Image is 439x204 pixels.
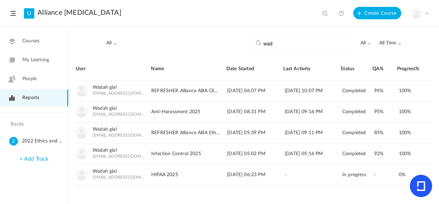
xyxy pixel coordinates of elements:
[93,112,144,117] span: [EMAIL_ADDRESS][DOMAIN_NAME]
[412,9,422,18] img: user-image.png
[37,9,121,17] a: Alliance [MEDICAL_DATA]
[374,122,398,143] div: 85%
[399,127,426,139] div: 100%
[227,80,283,101] div: [DATE] 06:07 PM
[226,58,283,80] div: Date Started
[227,101,283,122] div: [DATE] 08:31 PM
[75,126,88,139] img: user-image.png
[151,88,220,94] span: REFRESHER Alliance ABA Clinical
[374,101,398,122] div: 95%
[285,101,341,122] div: [DATE] 09:16 PM
[151,151,201,157] span: Infection Control 2025
[22,94,39,101] span: Reports
[353,7,401,19] button: Create Course
[372,58,396,80] div: QA%
[22,37,39,45] span: Courses
[93,154,144,159] span: [EMAIL_ADDRESS][DOMAIN_NAME]
[24,8,34,19] a: U
[285,164,341,185] div: -
[399,85,426,97] div: 100%
[75,168,88,181] img: user-image.png
[75,147,88,160] img: user-image.png
[151,109,200,115] span: Anti-Harassment 2025
[399,148,426,160] div: 100%
[227,164,283,185] div: [DATE] 06:23 PM
[93,85,117,90] a: Wadah glal
[93,175,144,180] span: [EMAIL_ADDRESS][DOMAIN_NAME]
[93,148,117,153] a: Wadah glal
[263,41,349,46] input: Search here...
[399,106,426,118] div: 100%
[283,58,340,80] div: Last Activity
[360,40,371,46] span: all
[106,40,117,46] span: All
[341,58,372,80] div: Status
[93,106,117,111] a: Wadah glal
[397,58,432,80] div: Progress%
[9,137,18,146] cite: 2
[379,40,401,46] span: All Time
[151,172,178,178] span: HIPAA 2025
[75,105,88,118] img: user-image.png
[22,137,66,146] span: 2022 Ethics and Mandatory Reporting
[342,122,373,143] div: Completed
[399,169,426,181] div: 0%
[22,56,49,64] span: My Learning
[75,84,88,97] img: user-image.png
[285,143,341,164] div: [DATE] 05:16 PM
[151,130,220,136] span: REFRESHER Alliance ABA Ethics & Mandated Reporting
[10,121,56,127] h4: Tracks
[22,75,37,83] span: People
[93,169,117,174] a: Wadah glal
[285,80,341,101] div: [DATE] 10:07 PM
[285,122,341,143] div: [DATE] 09:11 PM
[342,143,373,164] div: Completed
[93,133,144,138] span: [EMAIL_ADDRESS][DOMAIN_NAME]
[227,122,283,143] div: [DATE] 05:39 PM
[227,143,283,164] div: [DATE] 05:02 PM
[374,80,398,101] div: 94%
[76,58,150,80] div: User
[374,143,398,164] div: 92%
[342,164,373,185] div: In progress
[151,58,225,80] div: Name
[342,80,373,101] div: Completed
[93,127,117,132] a: Wadah glal
[374,164,398,185] div: -
[20,156,48,162] a: + Add Track
[342,101,373,122] div: Completed
[93,91,144,96] span: [EMAIL_ADDRESS][DOMAIN_NAME]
